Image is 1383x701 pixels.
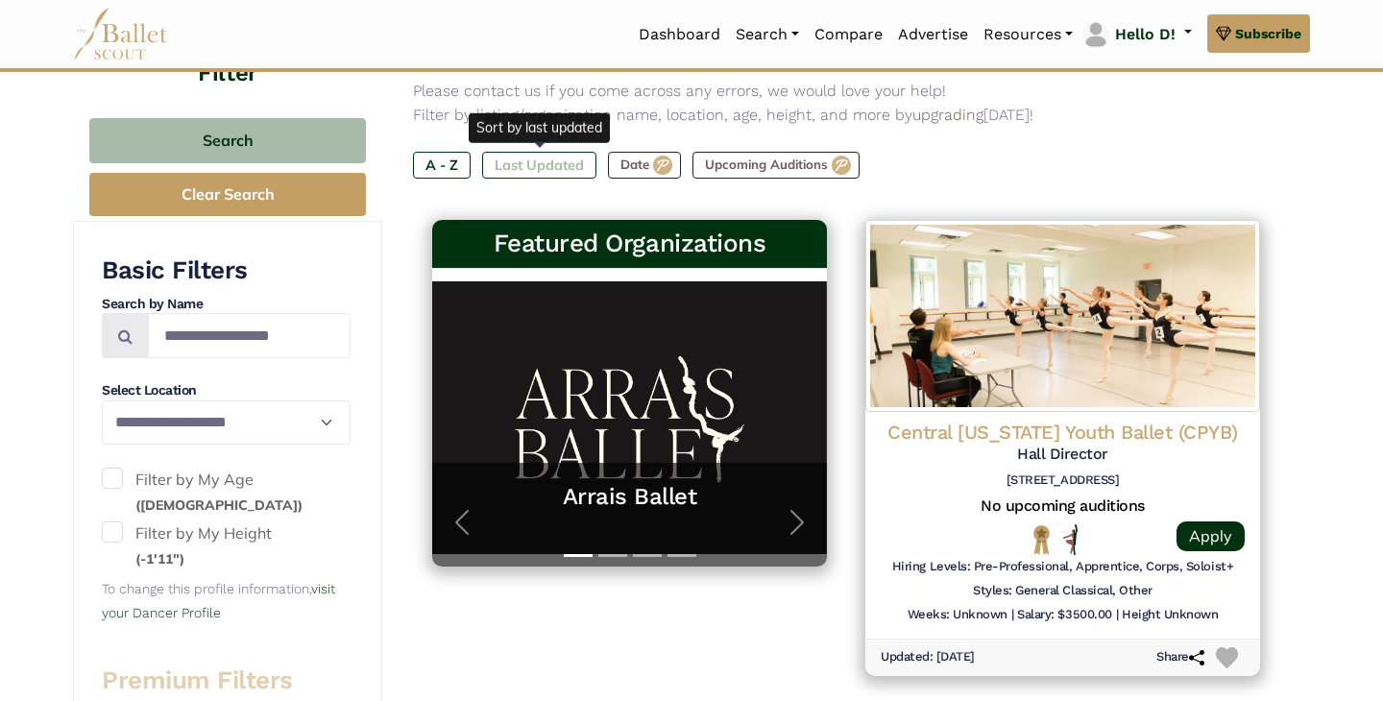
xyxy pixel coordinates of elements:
img: Heart [1216,647,1238,669]
p: Please contact us if you come across any errors, we would love your help! [413,79,1279,104]
label: A - Z [413,152,471,179]
p: Filter by listing/organization name, location, age, height, and more by [DATE]! [413,103,1279,128]
label: Last Updated [482,152,596,179]
h6: | [1011,607,1014,623]
a: Advertise [890,14,976,55]
img: All [1063,524,1078,555]
h4: Select Location [102,381,351,400]
label: Filter by My Height [102,521,351,570]
h6: Share [1156,649,1204,665]
small: ([DEMOGRAPHIC_DATA]) [135,496,303,514]
div: Sort by last updated [469,113,610,142]
h4: Search by Name [102,295,351,314]
input: Search by names... [148,313,351,358]
button: Slide 3 [633,544,662,567]
label: Upcoming Auditions [692,152,860,179]
h5: No upcoming auditions [881,496,1245,517]
h6: | [1116,607,1119,623]
span: Subscribe [1235,23,1301,44]
label: Filter by My Age [102,468,351,517]
h6: Salary: $3500.00 [1017,607,1111,623]
h6: Hiring Levels: Pre-Professional, Apprentice, Corps, Soloist+ [892,559,1233,575]
a: Arrais Ballet [451,482,808,512]
img: profile picture [1082,21,1109,48]
button: Slide 4 [667,544,696,567]
img: Logo [865,220,1260,412]
a: Compare [807,14,890,55]
a: profile picture Hello D! [1080,19,1192,50]
button: Clear Search [89,173,366,216]
h5: Hall Director [881,445,1245,465]
label: Date [608,152,681,179]
h3: Premium Filters [102,665,351,697]
h3: Featured Organizations [448,228,812,260]
a: Apply [1177,521,1245,551]
small: (-1'11") [135,550,184,568]
a: Search [728,14,807,55]
a: Dashboard [631,14,728,55]
a: Subscribe [1207,14,1310,53]
img: National [1030,524,1054,554]
img: gem.svg [1216,23,1231,44]
h6: Updated: [DATE] [881,649,975,665]
h4: Central [US_STATE] Youth Ballet (CPYB) [881,420,1245,445]
a: upgrading [912,106,983,124]
button: Slide 2 [598,544,627,567]
button: Search [89,118,366,163]
small: To change this profile information, [102,581,335,621]
h6: Weeks: Unknown [908,607,1007,623]
h3: Basic Filters [102,254,351,287]
p: Hello D! [1115,22,1176,47]
h6: [STREET_ADDRESS] [881,472,1245,489]
h6: Height Unknown [1122,607,1218,623]
a: Resources [976,14,1080,55]
button: Slide 1 [564,544,593,567]
h6: Styles: General Classical, Other [973,583,1152,599]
